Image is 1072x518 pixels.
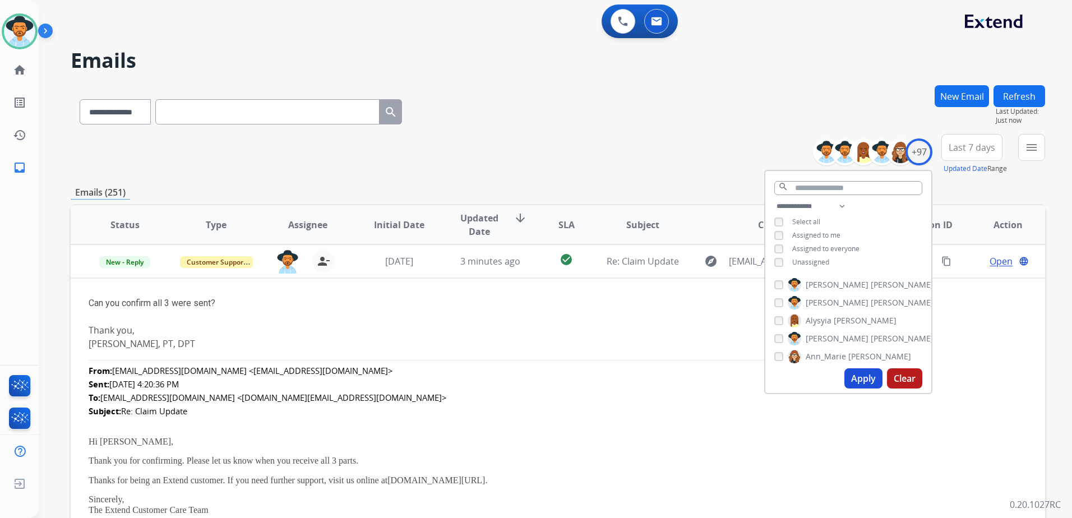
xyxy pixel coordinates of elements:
span: [PERSON_NAME] [871,333,934,344]
mat-icon: search [384,105,398,119]
span: Range [944,164,1007,173]
p: Emails (251) [71,186,130,200]
a: [DOMAIN_NAME][URL] [387,475,485,485]
span: [DATE] [385,255,413,267]
img: avatar [4,16,35,47]
span: [PERSON_NAME] [871,297,934,308]
span: [PERSON_NAME] [806,333,868,344]
mat-icon: home [13,63,26,77]
mat-icon: list_alt [13,96,26,109]
mat-icon: explore [704,255,718,268]
span: Status [110,218,140,232]
button: Updated Date [944,164,987,173]
mat-icon: arrow_downward [514,211,527,225]
span: [PERSON_NAME] [806,279,868,290]
span: [PERSON_NAME] [806,297,868,308]
span: Alysyia [806,315,831,326]
mat-icon: history [13,128,26,142]
span: Open [990,255,1013,268]
mat-icon: content_copy [941,256,951,266]
mat-icon: person_remove [317,255,330,268]
p: Thank you for confirming. Please let us know when you receive all 3 parts. [89,456,844,466]
span: [PERSON_NAME], PT, DPT [89,337,195,350]
div: +97 [905,138,932,165]
button: New Email [935,85,989,107]
span: Unassigned [792,257,829,267]
span: Ann_Marie [806,351,846,362]
button: Last 7 days [941,134,1002,161]
span: [PERSON_NAME] [848,351,911,362]
span: Select all [792,217,820,226]
span: Assignee [288,218,327,232]
p: 0.20.1027RC [1010,498,1061,511]
span: SLA [558,218,575,232]
mat-icon: check_circle [560,253,573,266]
mat-icon: inbox [13,161,26,174]
span: Customer [758,218,802,232]
span: [PERSON_NAME] [871,279,934,290]
span: Thank you, [89,324,135,336]
b: From: [89,365,112,376]
p: Sincerely, The Extend Customer Care Team [89,494,844,515]
mat-icon: menu [1025,141,1038,154]
span: Customer Support [180,256,253,268]
span: Assigned to everyone [792,244,860,253]
span: 3 minutes ago [460,255,520,267]
div: Can you confirm all 3 were sent? [89,297,844,310]
b: Sent: [89,378,109,390]
span: Type [206,218,227,232]
span: Assigned to me [792,230,840,240]
th: Action [954,205,1045,244]
p: Thanks for being an Extend customer. If you need further support, visit us online at . [89,475,844,485]
span: Subject [626,218,659,232]
mat-icon: language [1019,256,1029,266]
mat-icon: search [778,182,788,192]
font: [EMAIL_ADDRESS][DOMAIN_NAME] <[EMAIL_ADDRESS][DOMAIN_NAME]> [DATE] 4:20:36 PM [EMAIL_ADDRESS][DOM... [89,365,446,417]
span: Updated Date [454,211,505,238]
span: Last Updated: [996,107,1045,116]
span: Just now [996,116,1045,125]
span: [EMAIL_ADDRESS][DOMAIN_NAME] [729,255,844,268]
button: Apply [844,368,882,388]
b: Subject: [89,405,121,417]
button: Refresh [994,85,1045,107]
span: [PERSON_NAME] [834,315,897,326]
span: New - Reply [99,256,150,268]
span: Initial Date [374,218,424,232]
span: Last 7 days [949,145,995,150]
h2: Emails [71,49,1045,72]
p: Hi [PERSON_NAME], [89,437,844,447]
button: Clear [887,368,922,388]
span: Re: Claim Update [607,255,679,267]
img: agent-avatar [276,250,299,274]
b: To: [89,392,100,403]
